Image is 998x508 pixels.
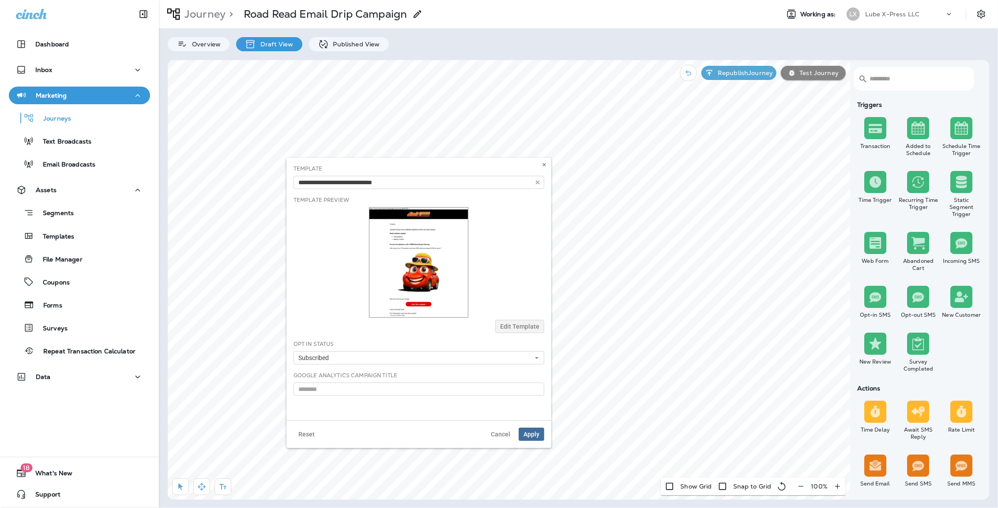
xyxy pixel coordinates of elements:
button: Text Broadcasts [9,132,150,150]
div: New Review [855,358,895,365]
p: Dashboard [35,41,69,48]
div: Opt-out SMS [899,311,938,318]
p: Data [36,373,51,380]
p: 100 % [811,483,828,490]
div: Rate Limit [942,426,981,433]
span: Reset [298,431,315,437]
p: Road Read Email Drip Campaign [244,8,407,21]
button: Assets [9,181,150,199]
label: Template Preview [294,197,349,204]
label: Template [294,165,322,172]
button: Subscribed [294,351,544,364]
span: Apply [523,431,539,437]
span: Cancel [491,431,510,437]
button: 18What's New [9,464,150,482]
p: Show Grid [680,483,712,490]
button: Email Broadcasts [9,155,150,173]
div: Time Delay [855,426,895,433]
button: Segments [9,203,150,222]
p: Text Broadcasts [34,138,91,146]
div: Time Trigger [855,197,895,204]
div: Send MMS [942,480,981,487]
button: Cancel [486,428,515,441]
p: Published View [329,41,380,48]
span: What's New [26,470,72,480]
div: New Customer [942,311,981,318]
div: Send Email [855,480,895,487]
button: Dashboard [9,35,150,53]
button: Test Journey [781,66,846,80]
p: Republish Journey [714,69,773,76]
p: Inbox [35,66,52,73]
button: Templates [9,227,150,245]
div: Opt-in SMS [855,311,895,318]
p: Surveys [34,325,68,333]
label: Google Analytics Campaign Title [294,372,397,379]
span: Edit Template [500,323,539,330]
p: Repeat Transaction Calculator [34,348,136,356]
button: Repeat Transaction Calculator [9,341,150,360]
p: Templates [34,233,74,241]
div: Web Form [855,258,895,265]
div: Actions [854,385,983,392]
div: Triggers [854,101,983,108]
div: Abandoned Cart [899,258,938,272]
div: Static Segment Trigger [942,197,981,218]
p: Marketing [36,92,67,99]
p: > [226,8,233,21]
p: Journey [181,8,226,21]
button: Collapse Sidebar [131,5,156,23]
div: LX [847,8,860,21]
p: Journeys [34,115,71,123]
div: Transaction [855,143,895,150]
div: Added to Schedule [899,143,938,157]
div: Recurring Time Trigger [899,197,938,211]
p: Lube X-Press LLC [865,11,919,18]
button: Journeys [9,109,150,127]
button: RepublishJourney [701,66,776,80]
button: Support [9,485,150,503]
div: Incoming SMS [942,258,981,265]
span: Support [26,491,60,501]
button: Surveys [9,318,150,337]
div: Send SMS [899,480,938,487]
div: Survey Completed [899,358,938,372]
label: Opt In Status [294,341,334,348]
p: Overview [188,41,221,48]
button: Inbox [9,61,150,79]
p: Coupons [34,279,70,287]
p: Forms [34,302,62,310]
button: Coupons [9,273,150,291]
p: Assets [36,186,56,193]
button: Settings [973,6,989,22]
span: Subscribed [298,354,332,362]
p: File Manager [34,256,83,264]
span: 18 [20,463,32,472]
p: Email Broadcasts [34,161,95,169]
button: Marketing [9,87,150,104]
div: Await SMS Reply [899,426,938,440]
button: Data [9,368,150,386]
button: File Manager [9,250,150,268]
button: Forms [9,296,150,314]
button: Reset [294,428,320,441]
p: Test Journey [796,69,839,76]
div: Schedule Time Trigger [942,143,981,157]
p: Segments [34,209,74,218]
p: Snap to Grid [733,483,772,490]
button: Apply [519,428,544,441]
img: thumbnail for template [369,207,468,318]
button: Edit Template [495,320,544,333]
p: Draft View [256,41,293,48]
span: Working as: [800,11,838,18]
